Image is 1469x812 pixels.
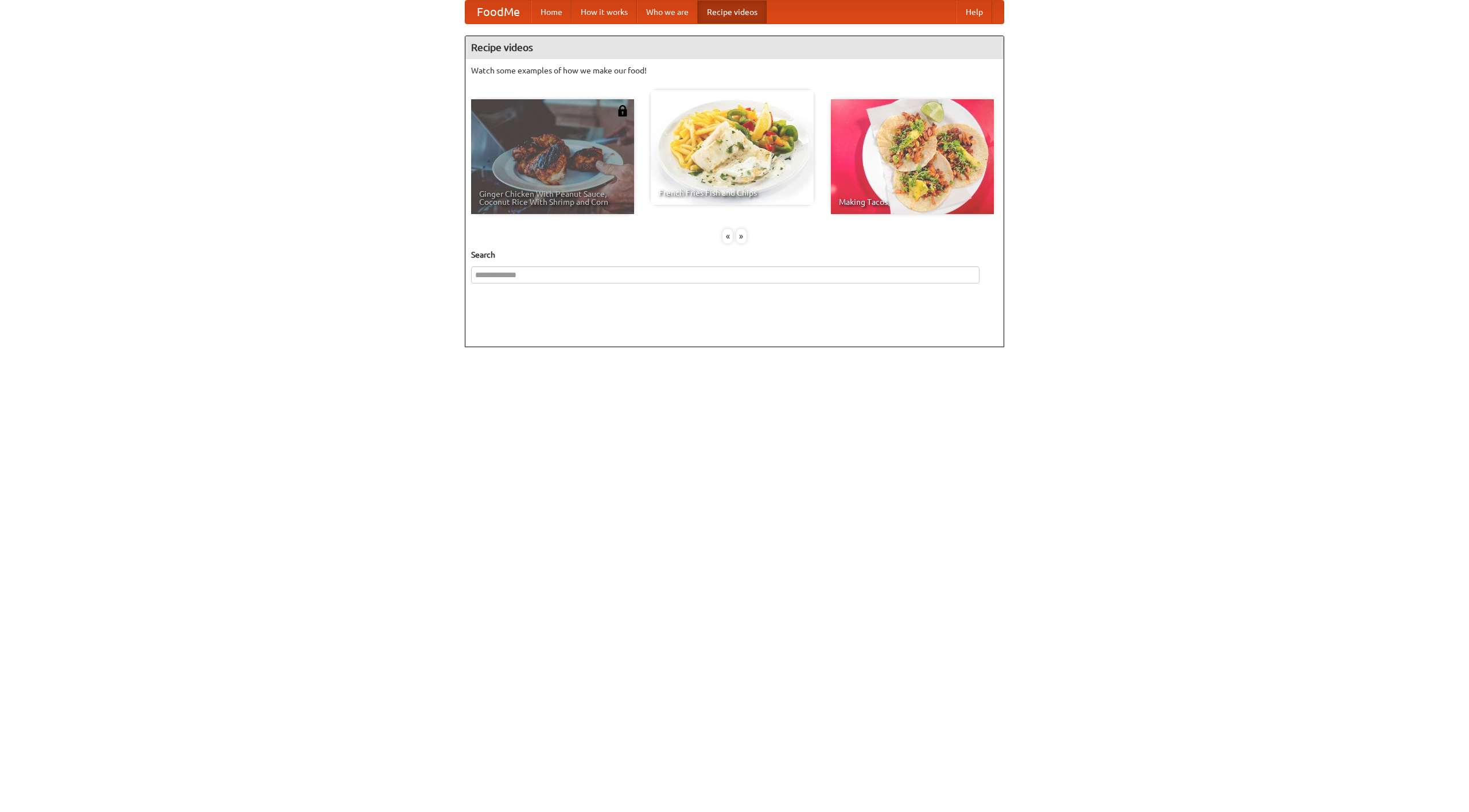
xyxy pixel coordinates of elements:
a: How it works [572,1,637,24]
h5: Search [471,249,998,261]
img: 483408.png [617,105,628,116]
span: French Fries Fish and Chips [659,189,806,197]
a: FoodMe [465,1,531,24]
div: » [736,229,747,243]
div: « [722,229,733,243]
a: French Fries Fish and Chips [651,90,814,205]
p: Watch some examples of how we make our food! [471,65,998,76]
a: Making Tacos [831,99,994,214]
a: Help [957,1,992,24]
a: Who we are [637,1,698,24]
a: Recipe videos [698,1,767,24]
a: Home [531,1,572,24]
span: Making Tacos [839,198,986,206]
h4: Recipe videos [465,36,1004,59]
